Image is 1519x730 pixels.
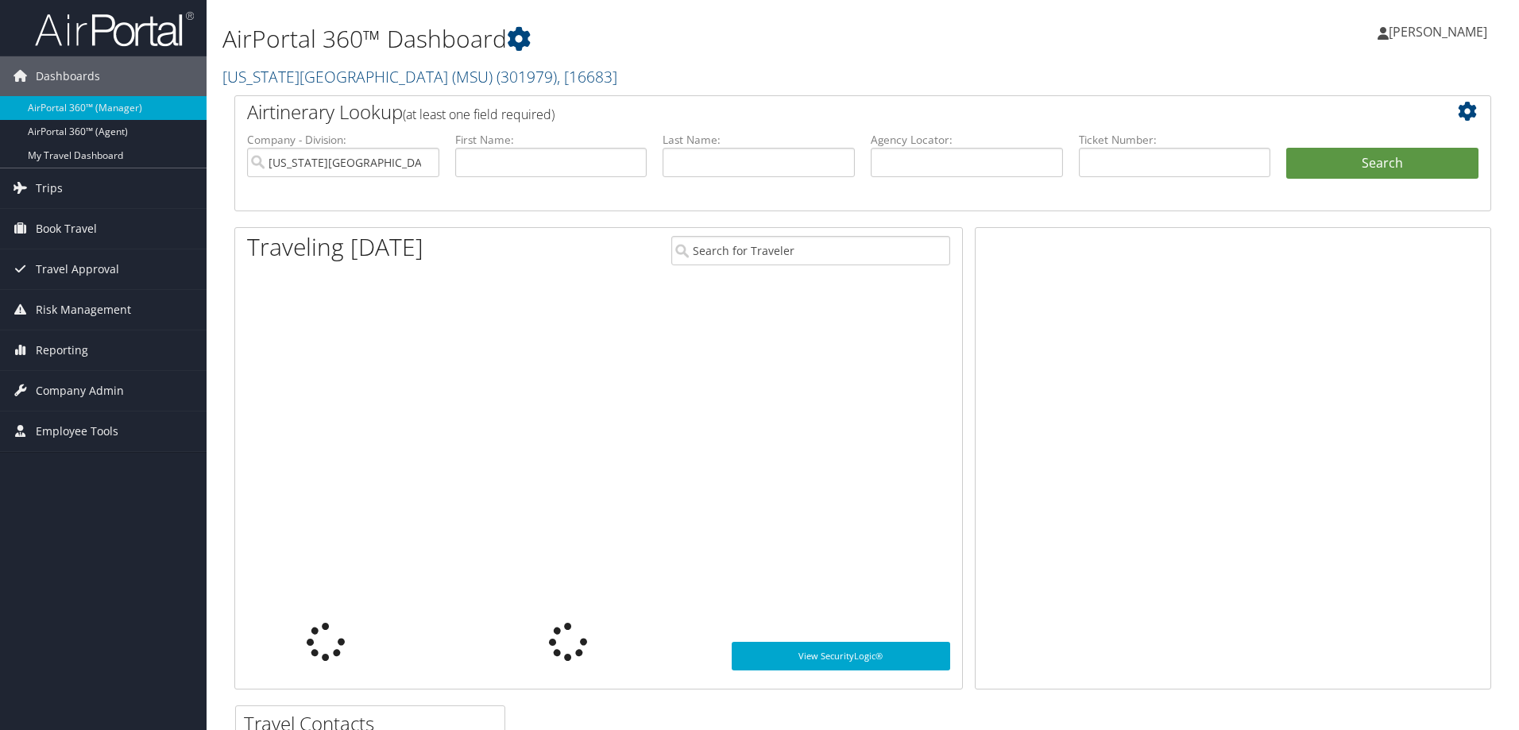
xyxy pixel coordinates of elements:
[36,290,131,330] span: Risk Management
[671,236,950,265] input: Search for Traveler
[222,22,1076,56] h1: AirPortal 360™ Dashboard
[36,56,100,96] span: Dashboards
[497,66,557,87] span: ( 301979 )
[36,371,124,411] span: Company Admin
[36,249,119,289] span: Travel Approval
[35,10,194,48] img: airportal-logo.png
[732,642,950,670] a: View SecurityLogic®
[663,132,855,148] label: Last Name:
[1286,148,1478,180] button: Search
[871,132,1063,148] label: Agency Locator:
[36,330,88,370] span: Reporting
[36,168,63,208] span: Trips
[36,411,118,451] span: Employee Tools
[1079,132,1271,148] label: Ticket Number:
[247,230,423,264] h1: Traveling [DATE]
[403,106,555,123] span: (at least one field required)
[36,209,97,249] span: Book Travel
[222,66,617,87] a: [US_STATE][GEOGRAPHIC_DATA] (MSU)
[247,98,1374,126] h2: Airtinerary Lookup
[1378,8,1503,56] a: [PERSON_NAME]
[557,66,617,87] span: , [ 16683 ]
[1389,23,1487,41] span: [PERSON_NAME]
[247,132,439,148] label: Company - Division:
[455,132,647,148] label: First Name:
